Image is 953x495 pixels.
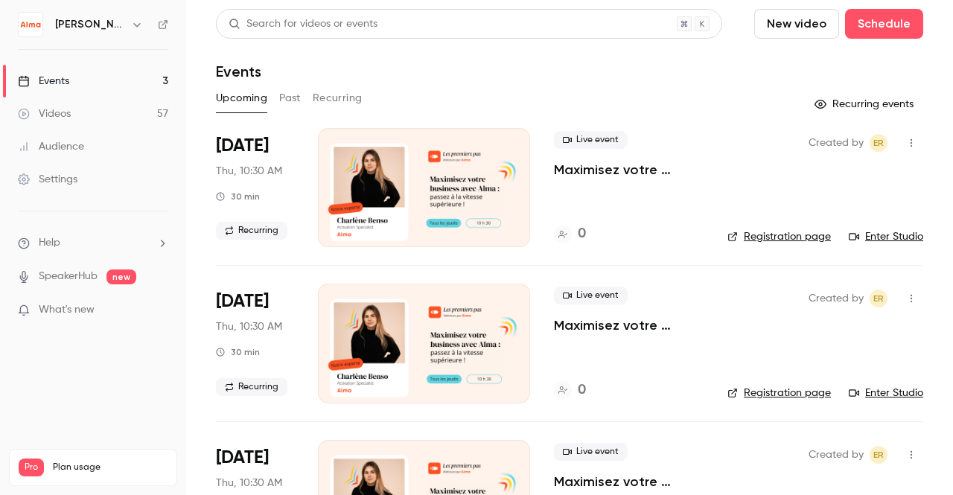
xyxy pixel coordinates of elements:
[19,459,44,476] span: Pro
[216,63,261,80] h1: Events
[849,386,923,400] a: Enter Studio
[554,473,704,491] a: Maximisez votre business avec [PERSON_NAME] : passez à la vitesse supérieure !
[18,235,168,251] li: help-dropdown-opener
[216,346,260,358] div: 30 min
[216,128,294,247] div: Oct 9 Thu, 10:30 AM (Europe/Paris)
[809,134,864,152] span: Created by
[216,476,282,491] span: Thu, 10:30 AM
[578,380,586,400] h4: 0
[873,290,884,307] span: ER
[808,92,923,116] button: Recurring events
[809,290,864,307] span: Created by
[216,378,287,396] span: Recurring
[849,229,923,244] a: Enter Studio
[39,235,60,251] span: Help
[18,172,77,187] div: Settings
[216,191,260,202] div: 30 min
[554,443,628,461] span: Live event
[809,446,864,464] span: Created by
[55,17,125,32] h6: [PERSON_NAME]
[53,462,168,473] span: Plan usage
[554,316,704,334] a: Maximisez votre business avec [PERSON_NAME] : passez à la vitesse supérieure !
[39,269,98,284] a: SpeakerHub
[216,222,287,240] span: Recurring
[554,131,628,149] span: Live event
[216,319,282,334] span: Thu, 10:30 AM
[18,106,71,121] div: Videos
[554,287,628,304] span: Live event
[18,74,69,89] div: Events
[216,290,269,313] span: [DATE]
[845,9,923,39] button: Schedule
[216,446,269,470] span: [DATE]
[216,134,269,158] span: [DATE]
[578,224,586,244] h4: 0
[216,284,294,403] div: Oct 16 Thu, 10:30 AM (Europe/Paris)
[870,290,887,307] span: Eric ROMER
[279,86,301,110] button: Past
[870,446,887,464] span: Eric ROMER
[18,139,84,154] div: Audience
[727,386,831,400] a: Registration page
[313,86,363,110] button: Recurring
[106,269,136,284] span: new
[554,161,704,179] a: Maximisez votre business avec [PERSON_NAME] : passez à la vitesse supérieure !
[754,9,839,39] button: New video
[39,302,95,318] span: What's new
[229,16,377,32] div: Search for videos or events
[727,229,831,244] a: Registration page
[554,380,586,400] a: 0
[554,224,586,244] a: 0
[19,13,42,36] img: Alma
[216,164,282,179] span: Thu, 10:30 AM
[216,86,267,110] button: Upcoming
[870,134,887,152] span: Eric ROMER
[873,446,884,464] span: ER
[873,134,884,152] span: ER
